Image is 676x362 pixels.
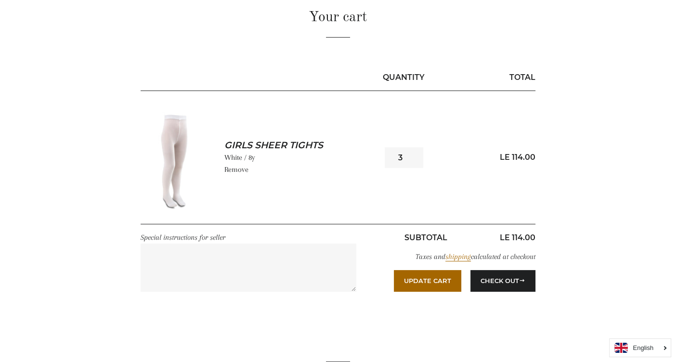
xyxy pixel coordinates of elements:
button: Check Out [470,270,535,291]
p: Subtotal [371,232,481,244]
h1: Your cart [141,7,535,27]
button: Update Cart [394,270,461,291]
p: LE 114.00 [481,232,535,244]
i: English [633,345,653,351]
em: Taxes and calculated at checkout [416,252,535,261]
img: Girls Sheer Tights - White / 8y [141,105,210,209]
label: Special instructions for seller [141,233,225,242]
a: English [614,343,666,353]
a: Remove [224,165,248,174]
div: Quantity [377,71,430,83]
a: shipping [445,252,471,261]
p: White / 8y [224,152,377,164]
a: Girls Sheer Tights [224,139,362,152]
div: Total [430,71,535,83]
span: LE 114.00 [500,153,535,162]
